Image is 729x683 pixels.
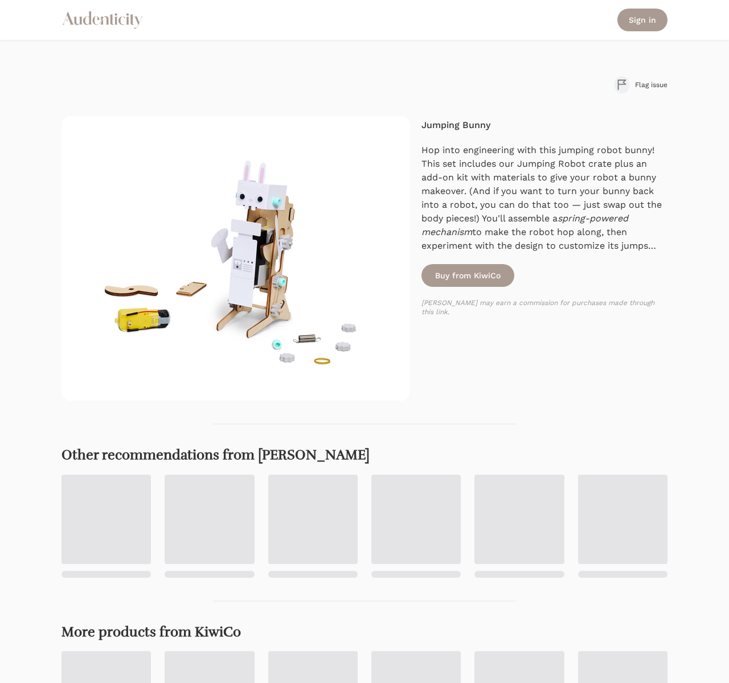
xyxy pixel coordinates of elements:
a: Sign in [617,9,667,31]
span: Flag issue [635,80,667,89]
p: [PERSON_NAME] may earn a commission for purchases made through this link. [421,298,667,316]
h2: More products from KiwiCo [62,624,667,640]
a: Buy from KiwiCo [421,264,514,287]
img: Jumping Bunny [93,116,378,401]
div: Hop into engineering with this jumping robot bunny! This set includes our Jumping Robot crate plu... [421,143,667,253]
h2: Other recommendations from [PERSON_NAME] [62,447,667,463]
h4: Jumping Bunny [421,118,667,132]
button: Flag issue [615,76,667,93]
